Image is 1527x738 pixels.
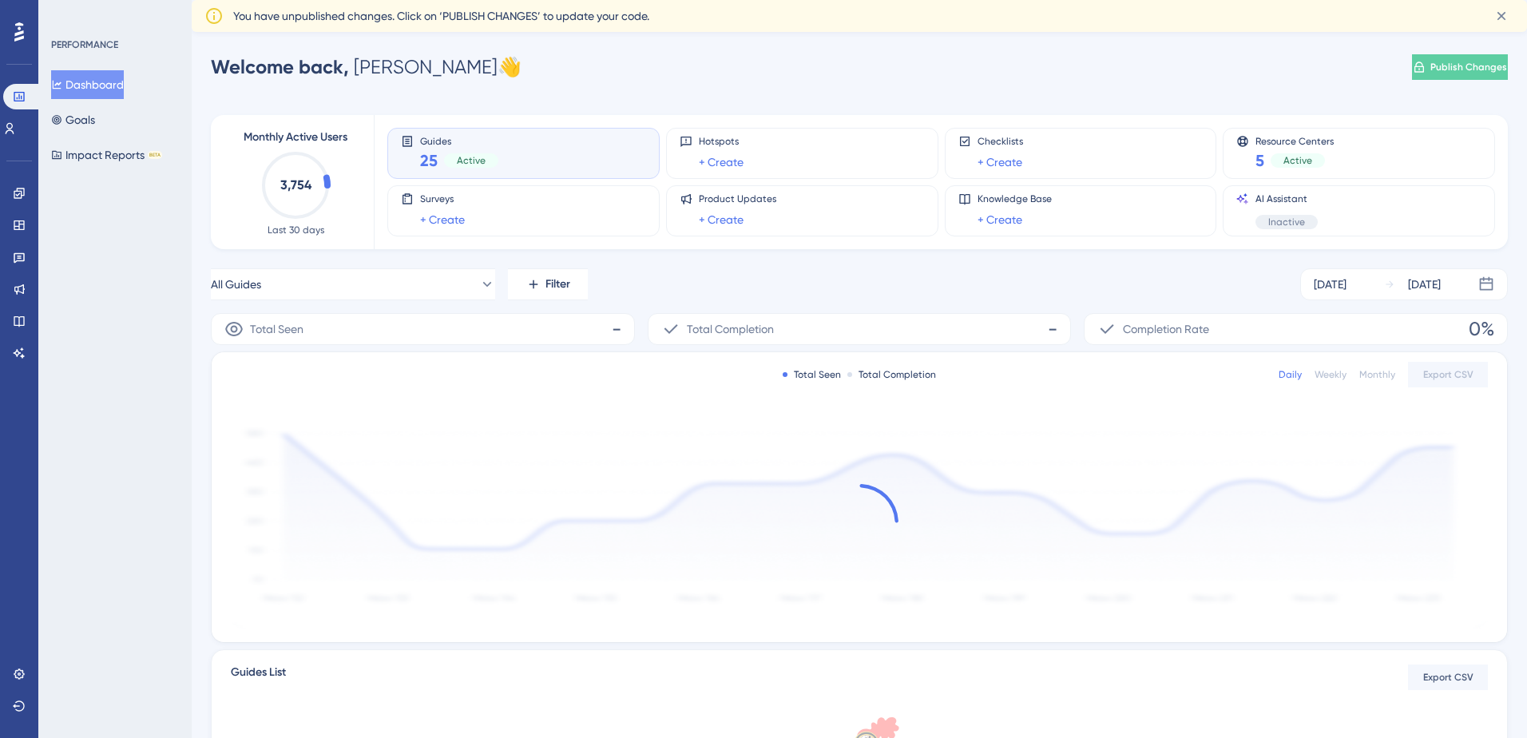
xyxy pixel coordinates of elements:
div: [DATE] [1314,275,1347,294]
div: [DATE] [1408,275,1441,294]
text: 3,754 [280,177,312,192]
button: Export CSV [1408,665,1488,690]
div: [PERSON_NAME] 👋 [211,54,522,80]
span: - [1048,316,1057,342]
span: Active [1283,154,1312,167]
a: + Create [699,210,744,229]
span: - [612,316,621,342]
span: Completion Rate [1123,319,1209,339]
span: Export CSV [1423,671,1473,684]
span: 5 [1255,149,1264,172]
span: AI Assistant [1255,192,1318,205]
span: All Guides [211,275,261,294]
button: Dashboard [51,70,124,99]
div: Total Completion [847,368,936,381]
span: Guides List [231,663,286,692]
div: Daily [1279,368,1302,381]
span: Monthly Active Users [244,128,347,147]
span: Knowledge Base [978,192,1052,205]
div: Monthly [1359,368,1395,381]
span: Hotspots [699,135,744,148]
span: Filter [545,275,570,294]
span: You have unpublished changes. Click on ‘PUBLISH CHANGES’ to update your code. [233,6,649,26]
span: Publish Changes [1430,61,1507,73]
div: PERFORMANCE [51,38,118,51]
span: Product Updates [699,192,776,205]
span: Inactive [1268,216,1305,228]
span: Guides [420,135,498,146]
a: + Create [699,153,744,172]
button: All Guides [211,268,495,300]
button: Export CSV [1408,362,1488,387]
button: Filter [508,268,588,300]
span: Last 30 days [268,224,324,236]
span: Welcome back, [211,55,349,78]
div: Total Seen [783,368,841,381]
span: 0% [1469,316,1494,342]
span: Checklists [978,135,1023,148]
div: Weekly [1315,368,1347,381]
div: BETA [148,151,162,159]
span: Surveys [420,192,465,205]
span: Total Seen [250,319,303,339]
a: + Create [978,210,1022,229]
span: Resource Centers [1255,135,1334,146]
button: Goals [51,105,95,134]
button: Publish Changes [1412,54,1508,80]
a: + Create [420,210,465,229]
span: 25 [420,149,438,172]
a: + Create [978,153,1022,172]
button: Impact ReportsBETA [51,141,162,169]
span: Active [457,154,486,167]
span: Export CSV [1423,368,1473,381]
span: Total Completion [687,319,774,339]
